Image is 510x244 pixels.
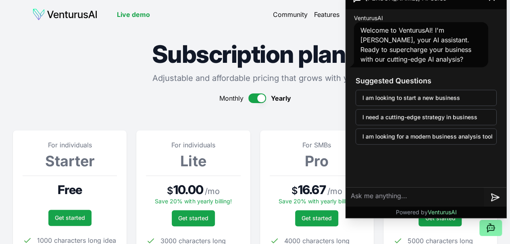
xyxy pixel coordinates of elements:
span: Save 20% with yearly billing! [155,198,231,205]
a: Get started [48,210,92,226]
a: Get started [172,210,215,226]
span: Yearly [271,93,291,103]
h1: Subscription plans [13,42,497,66]
a: Features [314,10,339,19]
span: $ [167,184,173,197]
a: Get started [295,210,338,226]
p: For SMBs [270,140,364,150]
span: / mo [205,186,220,197]
button: I am looking for a modern business analysis tool [356,128,497,145]
button: I need a cutting-edge strategy in business [356,109,497,125]
a: Live demo [117,10,150,19]
span: VenturusAI [427,209,456,215]
span: / mo [327,186,342,197]
p: For individuals [23,140,117,150]
h3: Lite [146,153,240,169]
h3: Suggested Questions [356,75,497,87]
a: Get started [418,210,462,226]
button: I am looking to start a new business [356,90,497,106]
p: Powered by [396,208,456,216]
span: Monthly [219,93,244,103]
span: $ [291,184,298,197]
h3: Starter [23,153,117,169]
a: Community [273,10,308,19]
span: VenturusAI [354,14,383,22]
p: For individuals [146,140,240,150]
h3: Pro [270,153,364,169]
img: logo [32,8,98,21]
p: Adjustable and affordable pricing that grows with you [13,72,497,84]
span: 16.67 [298,182,326,197]
span: Free [58,182,82,197]
span: Save 20% with yearly billing! [279,198,355,205]
span: Welcome to VenturusAI! I'm [PERSON_NAME], your AI assistant. Ready to supercharge your business w... [360,26,471,63]
span: 10.00 [173,182,203,197]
